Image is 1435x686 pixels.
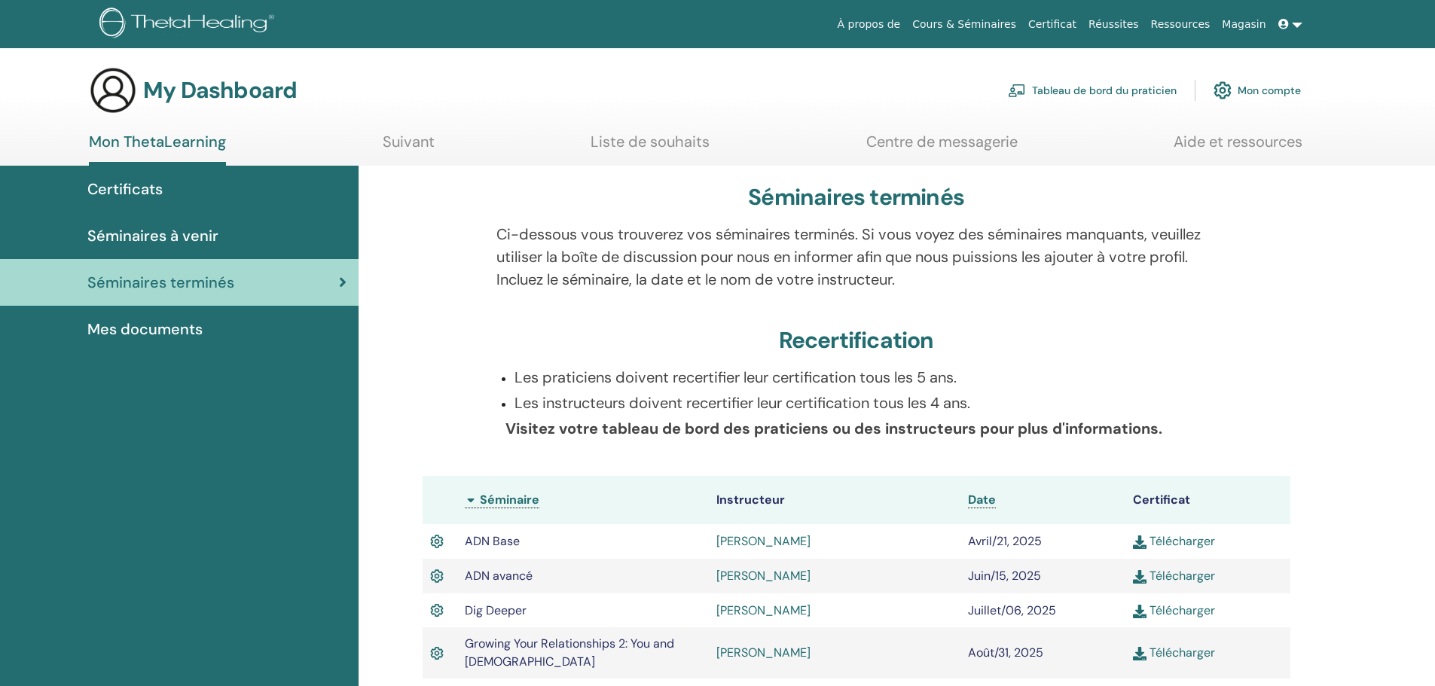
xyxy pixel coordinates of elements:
[89,133,226,166] a: Mon ThetaLearning
[832,11,907,38] a: À propos de
[1082,11,1144,38] a: Réussites
[1022,11,1082,38] a: Certificat
[716,533,811,549] a: [PERSON_NAME]
[87,318,203,340] span: Mes documents
[716,602,811,618] a: [PERSON_NAME]
[430,566,444,586] img: Active Certificate
[143,77,297,104] h3: My Dashboard
[430,644,444,663] img: Active Certificate
[383,133,435,162] a: Suivant
[906,11,1022,38] a: Cours & Séminaires
[716,645,811,660] a: [PERSON_NAME]
[1174,133,1302,162] a: Aide et ressources
[1133,533,1215,549] a: Télécharger
[514,392,1216,414] p: Les instructeurs doivent recertifier leur certification tous les 4 ans.
[1133,570,1146,584] img: download.svg
[465,602,527,618] span: Dig Deeper
[1133,645,1215,660] a: Télécharger
[465,533,520,549] span: ADN Base
[1216,11,1272,38] a: Magasin
[99,8,279,41] img: logo.png
[1133,605,1146,618] img: download.svg
[430,532,444,551] img: Active Certificate
[1133,535,1146,549] img: download.svg
[514,366,1216,389] p: Les praticiens doivent recertifier leur certification tous les 5 ans.
[1145,11,1217,38] a: Ressources
[1214,78,1232,103] img: cog.svg
[87,224,218,247] span: Séminaires à venir
[1214,74,1301,107] a: Mon compte
[1133,647,1146,660] img: download.svg
[1008,84,1026,97] img: chalkboard-teacher.svg
[968,492,996,508] a: Date
[709,476,960,524] th: Instructeur
[866,133,1018,162] a: Centre de messagerie
[591,133,710,162] a: Liste de souhaits
[1125,476,1290,524] th: Certificat
[716,568,811,584] a: [PERSON_NAME]
[1133,568,1215,584] a: Télécharger
[960,524,1125,559] td: Avril/21, 2025
[465,636,674,669] span: Growing Your Relationships 2: You and [DEMOGRAPHIC_DATA]
[87,271,234,294] span: Séminaires terminés
[496,223,1216,291] p: Ci-dessous vous trouverez vos séminaires terminés. Si vous voyez des séminaires manquants, veuill...
[430,601,444,620] img: Active Certificate
[465,568,533,584] span: ADN avancé
[89,66,137,114] img: generic-user-icon.jpg
[960,627,1125,678] td: Août/31, 2025
[505,419,1162,438] b: Visitez votre tableau de bord des praticiens ou des instructeurs pour plus d'informations.
[87,178,163,200] span: Certificats
[1008,74,1177,107] a: Tableau de bord du praticien
[779,327,934,354] h3: Recertification
[960,559,1125,593] td: Juin/15, 2025
[748,184,964,211] h3: Séminaires terminés
[960,593,1125,628] td: Juillet/06, 2025
[1133,602,1215,618] a: Télécharger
